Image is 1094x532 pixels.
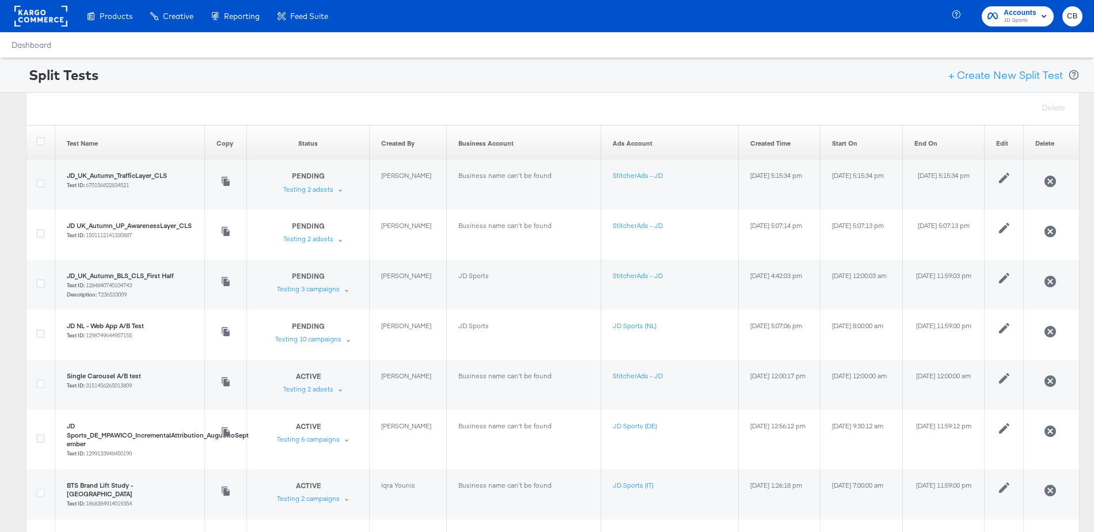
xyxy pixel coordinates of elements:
[613,481,654,489] a: JD Sports (IT)
[283,234,333,244] div: Testing 2 adsets
[613,421,657,430] a: JD Sports (DE)
[914,481,973,490] div: [DATE] 11:59:00 pm
[67,291,97,298] strong: Description:
[67,382,85,389] strong: Test ID:
[370,310,446,360] td: [PERSON_NAME]
[738,410,820,469] td: [DATE] 12:56:12 pm
[292,221,325,231] div: PENDING
[738,260,820,310] td: [DATE] 4:42:03 pm
[446,260,601,310] td: JD Sports
[446,210,601,260] td: Business name can't be found
[67,221,192,230] span: JD UK_Autumn_UP_AwarenessLayer_CLS
[1067,10,1078,23] span: CB
[982,6,1054,26] button: AccountsJD Sports
[292,171,325,181] div: PENDING
[914,171,973,180] div: [DATE] 5:15:34 pm
[738,360,820,410] td: [DATE] 12:00:17 pm
[914,371,973,381] div: [DATE] 12:00:00 am
[224,12,260,21] span: Reporting
[446,125,601,159] th: Business Account
[275,335,341,344] div: Testing 10 campaigns
[613,171,663,180] a: StitcherAds - JD
[820,360,903,410] td: [DATE] 12:00:00 am
[67,271,174,280] span: JD_UK_Autumn_BLS_CLS_First Half
[283,385,333,394] div: Testing 2 adsets
[820,260,903,310] td: [DATE] 12:00:03 am
[820,469,903,519] td: [DATE] 7:00:00 am
[67,450,85,457] strong: Test ID:
[613,321,656,330] a: JD Sports (NL)
[613,221,663,230] a: StitcherAds - JD
[914,221,973,230] div: [DATE] 5:07:13 pm
[446,360,601,410] td: Business name can't be found
[29,65,98,85] div: Split Tests
[12,40,51,50] a: Dashboard
[67,421,251,449] span: JD Sports_DE_MPAWICO_IncrementalAttribution_AugusttoSeptember
[738,159,820,210] td: [DATE] 5:15:34 pm
[820,159,903,210] td: [DATE] 5:15:34 pm
[67,231,132,239] small: 1501112141330887
[370,210,446,260] td: [PERSON_NAME]
[370,260,446,310] td: [PERSON_NAME]
[277,284,340,294] div: Testing 3 campaigns
[370,159,446,210] td: [PERSON_NAME]
[67,500,132,507] small: 1868384914019354
[820,410,903,469] td: [DATE] 9:30:12 am
[67,382,132,389] small: 3151456265013809
[370,125,446,159] th: Created By
[290,12,328,21] span: Feed Suite
[67,332,85,339] strong: Test ID:
[985,125,1024,159] th: Edit
[446,469,601,519] td: Business name can't be found
[914,421,973,431] div: [DATE] 11:59:12 pm
[738,210,820,260] td: [DATE] 5:07:14 pm
[100,12,132,21] span: Products
[67,291,127,298] small: T236533009
[296,371,321,381] div: ACTIVE
[259,139,358,148] div: Status
[738,469,820,519] td: [DATE] 1:26:18 pm
[820,310,903,360] td: [DATE] 8:00:00 am
[163,12,193,21] span: Creative
[67,171,167,180] span: JD_UK_Autumn_TrafficLayer_CLS
[1004,7,1036,19] span: Accounts
[292,321,325,331] div: PENDING
[370,360,446,410] td: [PERSON_NAME]
[601,125,738,159] th: Ads Account
[1004,16,1036,25] span: JD Sports
[370,410,446,469] td: [PERSON_NAME]
[67,231,85,239] strong: Test ID:
[943,62,1068,88] button: + Create New Split Test
[55,125,205,159] th: Test Name
[67,181,85,189] strong: Test ID:
[914,271,973,280] div: [DATE] 11:59:03 pm
[67,332,132,339] small: 1298749644957155
[914,321,973,330] div: [DATE] 11:59:00 pm
[370,469,446,519] td: Iqra Younis
[738,125,820,159] th: Created Time
[67,481,193,499] span: BTS Brand Lift Study - [GEOGRAPHIC_DATA]
[296,481,321,491] div: ACTIVE
[820,210,903,260] td: [DATE] 5:07:13 pm
[902,125,985,159] th: End On
[67,181,129,189] small: 670156822834521
[67,282,85,289] strong: Test ID:
[446,310,601,360] td: JD Sports
[738,310,820,360] td: [DATE] 5:07:06 pm
[1062,6,1082,26] button: CB
[446,159,601,210] td: Business name can't be found
[205,125,247,159] th: Copy
[613,271,663,280] a: StitcherAds - JD
[67,500,85,507] strong: Test ID:
[283,185,333,194] div: Testing 2 adsets
[446,410,601,469] td: Business name can't be found
[1024,125,1080,159] th: Delete
[277,435,340,444] div: Testing 6 campaigns
[67,371,141,381] span: Single Carousel A/B test
[296,421,321,431] div: ACTIVE
[613,371,663,380] a: StitcherAds - JD
[67,321,144,330] span: JD NL - Web App A/B Test
[820,125,903,159] th: Start On
[277,494,340,503] div: Testing 2 campaigns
